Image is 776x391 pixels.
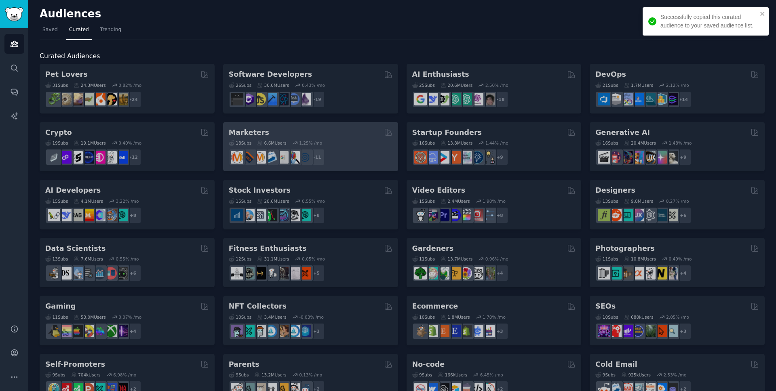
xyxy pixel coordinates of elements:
h2: Audiences [40,8,699,21]
img: GummySearch logo [5,7,23,21]
a: Saved [40,23,61,40]
span: Curated [69,26,89,34]
span: Curated Audiences [40,51,100,61]
a: Trending [97,23,124,40]
button: close [760,11,765,17]
span: Trending [100,26,121,34]
div: Successfully copied this curated audience to your saved audience list. [660,13,757,30]
a: Curated [66,23,92,40]
span: Saved [42,26,58,34]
